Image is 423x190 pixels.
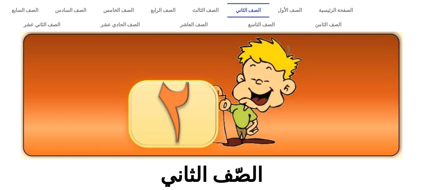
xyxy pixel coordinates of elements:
a: الصف السابع [3,3,47,18]
a: الصف الثالث [184,3,227,18]
h2: الصّف الثاني [108,163,315,187]
a: الصف التاسع [228,18,295,32]
a: الصف الثامن [295,18,361,32]
a: الصف الحادي عشر [80,18,160,32]
a: الصف العاشر [160,18,228,32]
a: الصف الأول [269,3,310,18]
a: الصفحة الرئيسية [310,3,361,18]
a: الصف الثاني [227,3,269,18]
a: الصف الثاني عشر [3,18,80,32]
a: الصف الخامس [95,3,142,18]
a: الصف السادس [47,3,95,18]
a: الصف الرابع [142,3,184,18]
